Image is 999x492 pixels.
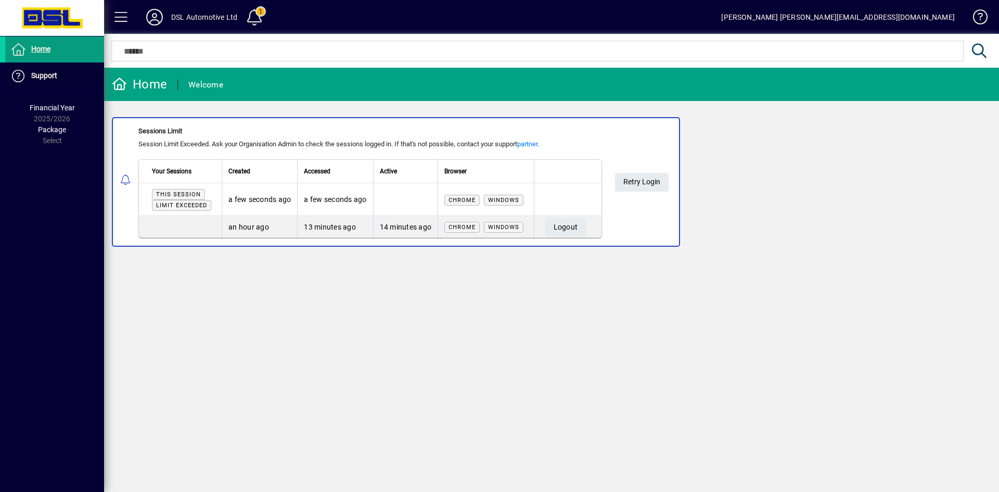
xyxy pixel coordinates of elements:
[31,45,50,53] span: Home
[222,183,297,216] td: a few seconds ago
[138,8,171,27] button: Profile
[188,77,223,93] div: Welcome
[228,166,250,177] span: Created
[222,216,297,237] td: an hour ago
[623,173,660,191] span: Retry Login
[297,216,373,237] td: 13 minutes ago
[171,9,237,26] div: DSL Automotive Ltd
[104,117,999,247] app-alert-notification-menu-item: Sessions Limit
[138,139,602,149] div: Session Limit Exceeded. Ask your Organisation Admin to check the sessions logged in. If that's no...
[304,166,330,177] span: Accessed
[38,125,66,134] span: Package
[488,224,519,231] span: Windows
[545,218,586,237] button: Logout
[380,166,397,177] span: Active
[444,166,467,177] span: Browser
[152,166,191,177] span: Your Sessions
[517,140,537,148] a: partner
[721,9,955,26] div: [PERSON_NAME] [PERSON_NAME][EMAIL_ADDRESS][DOMAIN_NAME]
[297,183,373,216] td: a few seconds ago
[138,126,602,136] div: Sessions Limit
[156,191,201,198] span: This session
[373,216,438,237] td: 14 minutes ago
[449,197,476,204] span: Chrome
[156,202,207,209] span: Limit exceeded
[30,104,75,112] span: Financial Year
[615,173,669,192] button: Retry Login
[554,219,578,236] span: Logout
[488,197,519,204] span: Windows
[449,224,476,231] span: Chrome
[31,71,57,80] span: Support
[5,63,104,89] a: Support
[112,76,167,93] div: Home
[965,2,986,36] a: Knowledge Base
